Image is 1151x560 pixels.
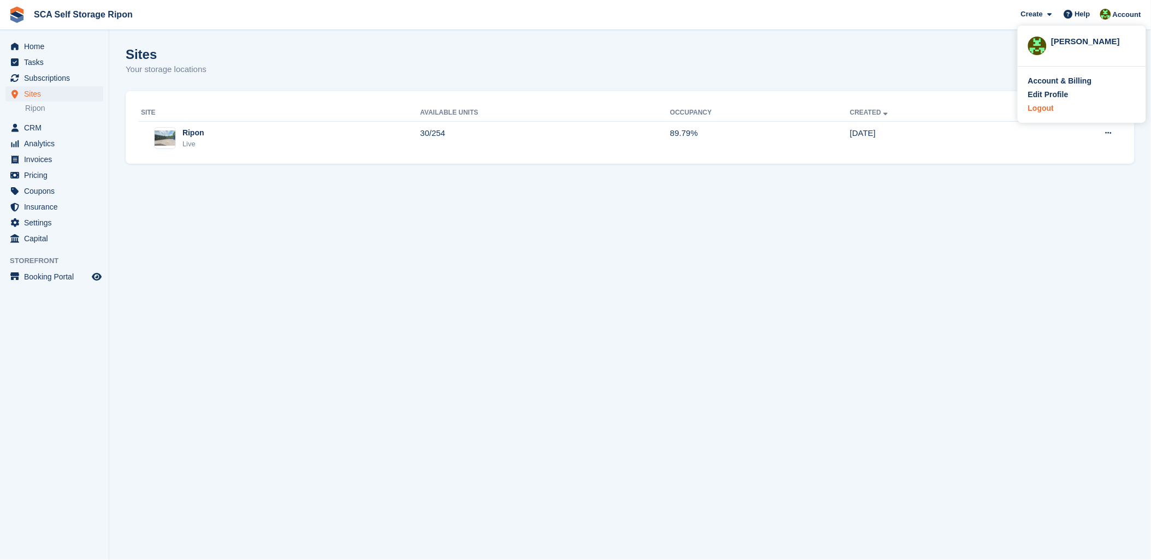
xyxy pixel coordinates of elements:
span: Sites [24,86,90,102]
span: Analytics [24,136,90,151]
img: stora-icon-8386f47178a22dfd0bd8f6a31ec36ba5ce8667c1dd55bd0f319d3a0aa187defe.svg [9,7,25,23]
a: Preview store [90,270,103,283]
a: menu [5,55,103,70]
a: menu [5,199,103,215]
div: Logout [1028,103,1054,114]
a: Account & Billing [1028,75,1136,87]
span: Tasks [24,55,90,70]
a: SCA Self Storage Ripon [29,5,137,23]
a: menu [5,39,103,54]
th: Occupancy [670,104,850,122]
span: Coupons [24,183,90,199]
span: CRM [24,120,90,135]
span: Subscriptions [24,70,90,86]
a: menu [5,231,103,246]
span: Invoices [24,152,90,167]
span: Account [1113,9,1141,20]
a: menu [5,70,103,86]
th: Site [139,104,420,122]
img: Kelly Neesham [1100,9,1111,20]
a: menu [5,183,103,199]
div: Edit Profile [1028,89,1069,100]
div: Live [182,139,204,150]
img: Kelly Neesham [1028,37,1047,55]
a: menu [5,152,103,167]
div: [PERSON_NAME] [1051,35,1136,45]
td: 89.79% [670,121,850,155]
div: Ripon [182,127,204,139]
a: Edit Profile [1028,89,1136,100]
a: menu [5,215,103,230]
img: Image of Ripon site [155,130,175,146]
a: Created [850,109,890,116]
span: Help [1075,9,1090,20]
a: menu [5,168,103,183]
a: Logout [1028,103,1136,114]
span: Home [24,39,90,54]
a: menu [5,86,103,102]
a: menu [5,269,103,284]
span: Create [1021,9,1043,20]
span: Capital [24,231,90,246]
span: Settings [24,215,90,230]
td: [DATE] [850,121,1022,155]
p: Your storage locations [126,63,206,76]
span: Pricing [24,168,90,183]
a: menu [5,136,103,151]
span: Booking Portal [24,269,90,284]
span: Storefront [10,255,109,266]
h1: Sites [126,47,206,62]
a: menu [5,120,103,135]
th: Available Units [420,104,670,122]
span: Insurance [24,199,90,215]
div: Account & Billing [1028,75,1092,87]
a: Ripon [25,103,103,114]
td: 30/254 [420,121,670,155]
